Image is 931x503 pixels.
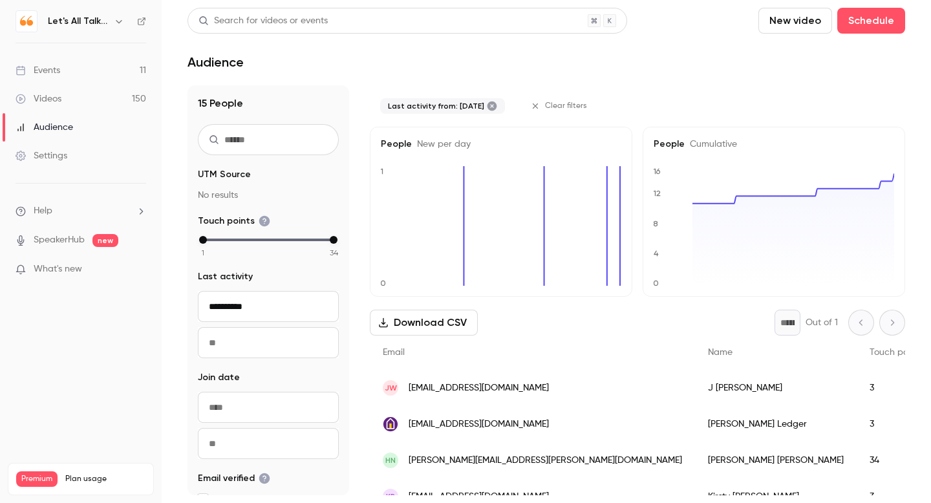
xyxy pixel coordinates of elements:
[409,381,549,395] span: [EMAIL_ADDRESS][DOMAIN_NAME]
[198,472,270,485] span: Email verified
[380,167,383,176] text: 1
[199,236,207,244] div: min
[198,428,339,459] input: To
[198,371,240,384] span: Join date
[653,189,661,198] text: 12
[16,92,61,105] div: Videos
[16,204,146,218] li: help-dropdown-opener
[198,270,253,283] span: Last activity
[409,454,682,467] span: [PERSON_NAME][EMAIL_ADDRESS][PERSON_NAME][DOMAIN_NAME]
[837,8,905,34] button: Schedule
[34,204,52,218] span: Help
[381,138,621,151] h5: People
[385,455,396,466] span: HN
[198,14,328,28] div: Search for videos or events
[198,168,251,181] span: UTM Source
[526,96,595,116] button: Clear filters
[685,140,737,149] span: Cumulative
[380,279,386,288] text: 0
[806,316,838,329] p: Out of 1
[385,382,397,394] span: JW
[202,247,204,259] span: 1
[198,327,339,358] input: To
[653,219,658,228] text: 8
[654,138,894,151] h5: People
[695,406,857,442] div: [PERSON_NAME] Ledger
[65,474,145,484] span: Plan usage
[16,121,73,134] div: Audience
[330,247,338,259] span: 34
[758,8,832,34] button: New video
[388,101,484,111] span: Last activity from: [DATE]
[16,64,60,77] div: Events
[34,262,82,276] span: What's new
[653,167,661,176] text: 16
[187,54,244,70] h1: Audience
[16,149,67,162] div: Settings
[198,291,339,322] input: From
[48,15,109,28] h6: Let's All Talk Mental Health
[545,101,587,111] span: Clear filters
[198,215,270,228] span: Touch points
[330,236,337,244] div: max
[409,418,549,431] span: [EMAIL_ADDRESS][DOMAIN_NAME]
[695,370,857,406] div: J [PERSON_NAME]
[653,279,659,288] text: 0
[370,310,478,336] button: Download CSV
[386,491,396,502] span: KB
[16,471,58,487] span: Premium
[34,233,85,247] a: SpeakerHub
[383,348,405,357] span: Email
[383,416,398,432] img: porchlight.org.uk
[695,442,857,478] div: [PERSON_NAME] [PERSON_NAME]
[198,189,339,202] p: No results
[870,348,923,357] span: Touch points
[16,11,37,32] img: Let's All Talk Mental Health
[92,234,118,247] span: new
[708,348,733,357] span: Name
[654,249,659,258] text: 4
[198,392,339,423] input: From
[412,140,471,149] span: New per day
[198,96,339,111] h1: 15 People
[131,264,146,275] iframe: Noticeable Trigger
